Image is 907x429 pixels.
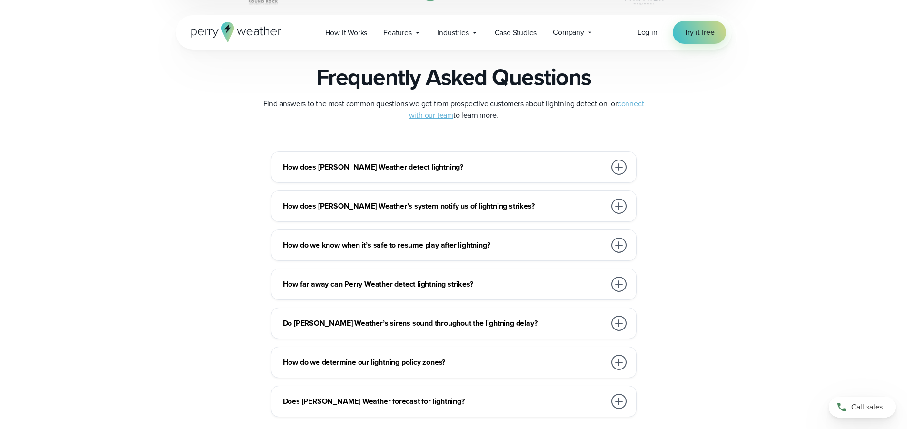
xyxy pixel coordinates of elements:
[829,397,896,418] a: Call sales
[553,27,584,38] span: Company
[283,239,606,251] h3: How do we know when it’s safe to resume play after lightning?
[283,318,606,329] h3: Do [PERSON_NAME] Weather’s sirens sound throughout the lightning delay?
[851,401,883,413] span: Call sales
[283,279,606,290] h3: How far away can Perry Weather detect lightning strikes?
[325,27,368,39] span: How it Works
[495,27,537,39] span: Case Studies
[684,27,715,38] span: Try it free
[487,23,545,42] a: Case Studies
[673,21,726,44] a: Try it free
[283,357,606,368] h3: How do we determine our lightning policy zones?
[409,98,644,120] a: connect with our team
[638,27,658,38] a: Log in
[263,98,644,121] p: Find answers to the most common questions we get from prospective customers about lightning detec...
[383,27,411,39] span: Features
[438,27,469,39] span: Industries
[283,200,606,212] h3: How does [PERSON_NAME] Weather’s system notify us of lightning strikes?
[283,396,606,407] h3: Does [PERSON_NAME] Weather forecast for lightning?
[283,161,606,173] h3: How does [PERSON_NAME] Weather detect lightning?
[316,64,591,90] h2: Frequently Asked Questions
[317,23,376,42] a: How it Works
